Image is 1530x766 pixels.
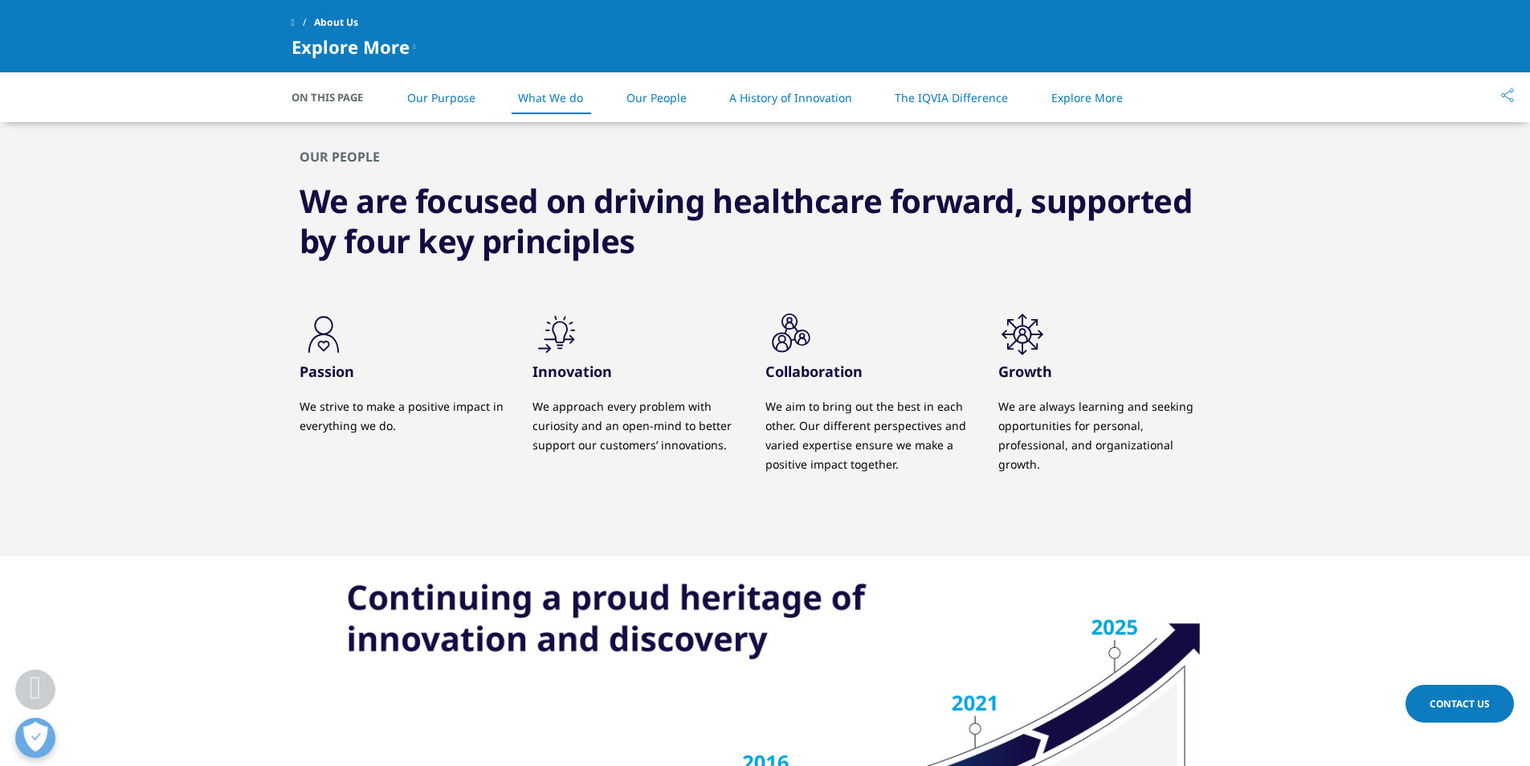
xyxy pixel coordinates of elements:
p: We strive to make a positive impact in everything we do. [300,397,508,436]
a: Our Purpose [407,90,475,105]
h3: Innovation [532,362,741,381]
h3: Collaboration [765,362,974,381]
h3: We are focused on driving healthcare forward, supported by four key principles [300,181,1231,261]
a: Our People [626,90,687,105]
button: Open Preferences [15,718,55,758]
span: About Us [314,8,358,37]
a: What We do [518,90,583,105]
h2: OUR PEOPLE [300,149,1231,165]
a: Explore More [1051,90,1123,105]
h3: Passion [300,362,508,381]
span: Contact Us [1430,697,1490,711]
span: Explore More [292,37,410,56]
a: The IQVIA Difference [895,90,1008,105]
p: We aim to bring out the best in each other. Our different perspectives and varied expertise ensur... [765,397,974,474]
a: Contact Us [1406,685,1514,723]
span: On This Page [292,89,380,105]
a: A History of Innovation [729,90,852,105]
p: We approach every problem with curiosity and an open-mind to better support our customers’ innova... [532,397,741,455]
p: We are always learning and seeking opportunities for personal, professional, and organizational g... [998,397,1207,474]
h3: Growth [998,362,1207,381]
